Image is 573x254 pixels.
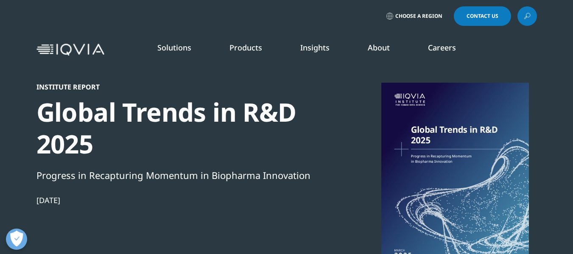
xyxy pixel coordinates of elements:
div: Progress in Recapturing Momentum in Biopharma Innovation [36,168,327,182]
nav: Primary [108,30,537,70]
span: Choose a Region [395,13,442,20]
a: Products [229,42,262,53]
a: About [368,42,390,53]
div: Global Trends in R&D 2025 [36,96,327,160]
img: IQVIA Healthcare Information Technology and Pharma Clinical Research Company [36,44,104,56]
span: Contact Us [467,14,498,19]
button: Open Preferences [6,229,27,250]
a: Insights [300,42,330,53]
a: Solutions [157,42,191,53]
a: Contact Us [454,6,511,26]
a: Careers [428,42,456,53]
div: Institute Report [36,83,327,91]
div: [DATE] [36,195,327,205]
